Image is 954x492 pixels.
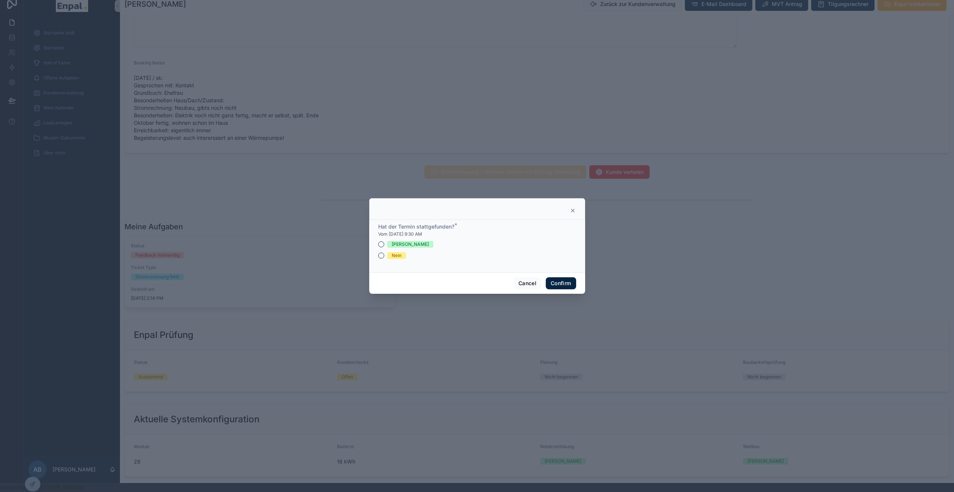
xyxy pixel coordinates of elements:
[546,277,576,289] button: Confirm
[392,252,401,259] div: Nein
[378,231,422,237] span: Vom [DATE] 9:30 AM
[378,223,454,230] span: Hat der Termin stattgefunden?
[392,241,429,248] div: [PERSON_NAME]
[514,277,541,289] button: Cancel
